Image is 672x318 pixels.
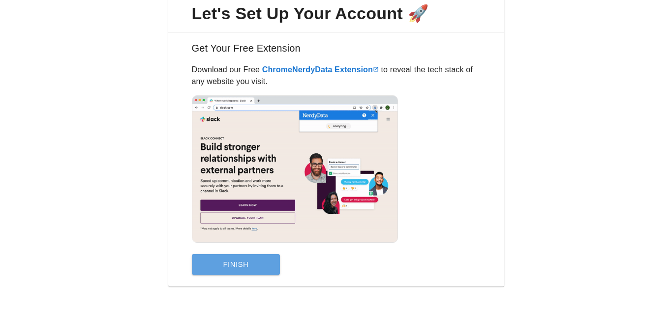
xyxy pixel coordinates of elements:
img: extension-gif.gif [192,95,398,243]
span: Let's Set Up Your Account 🚀 [176,3,496,24]
p: Download our Free to reveal the tech stack of any website you visit. [192,64,481,87]
h6: Get Your Free Extension [176,40,496,64]
button: Finish [192,254,280,275]
iframe: Drift Widget Chat Controller [623,248,660,286]
a: ChromeNerdyData Extension [262,65,379,74]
